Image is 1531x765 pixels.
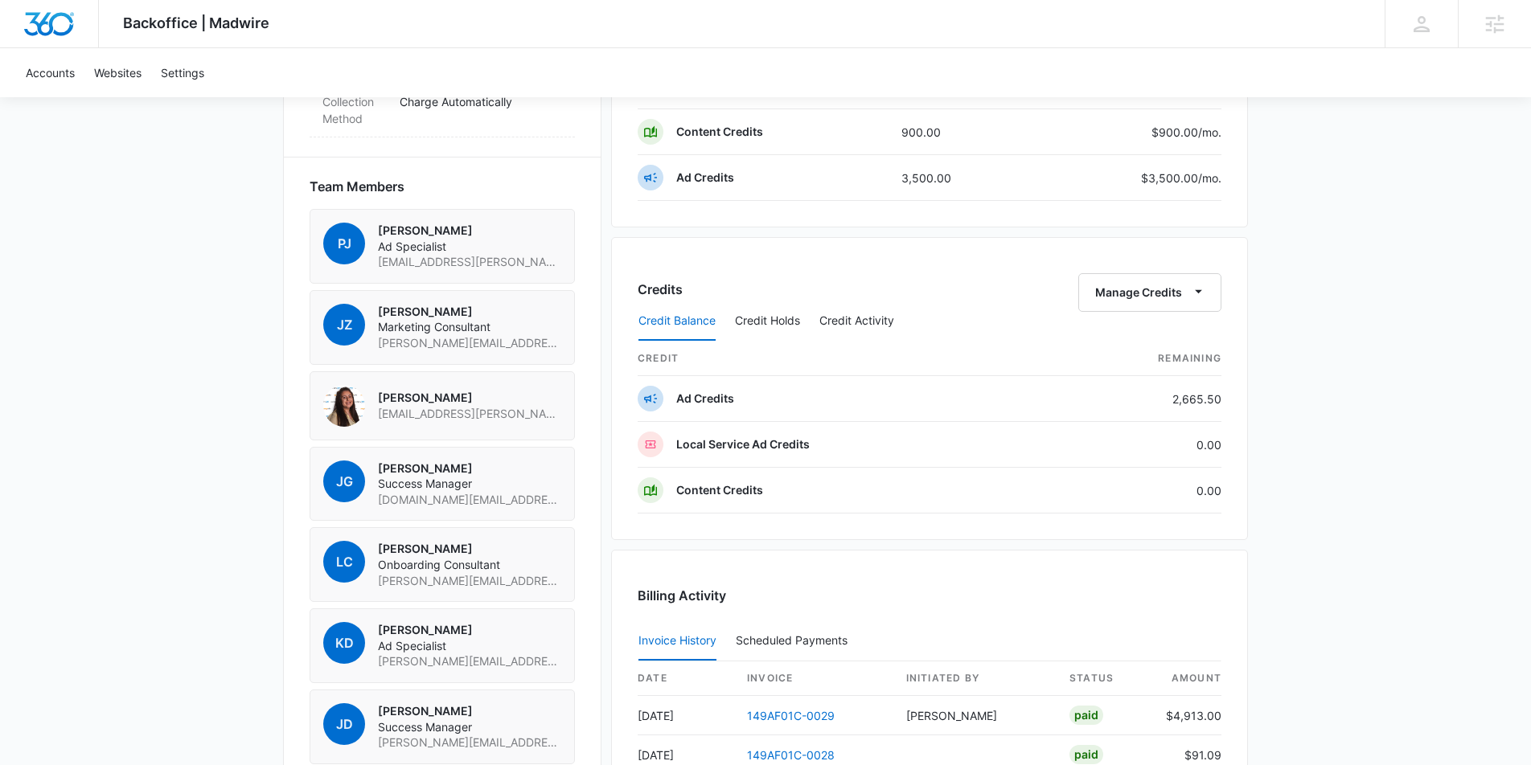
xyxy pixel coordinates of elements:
td: [PERSON_NAME] [893,696,1057,735]
span: Success Manager [378,476,561,492]
div: Scheduled Payments [736,635,854,646]
img: Audriana Talamantes [323,385,365,427]
span: KD [323,622,365,664]
span: JG [323,460,365,502]
p: [PERSON_NAME] [378,390,561,406]
th: status [1057,661,1153,696]
td: 2,665.50 [1051,376,1221,422]
span: JZ [323,304,365,346]
span: [PERSON_NAME][EMAIL_ADDRESS][PERSON_NAME][DOMAIN_NAME] [378,653,561,669]
span: Success Manager [378,719,561,735]
button: Manage Credits [1078,273,1221,312]
p: $900.00 [1146,124,1221,141]
a: Settings [151,48,214,97]
button: Invoice History [638,622,716,661]
span: [PERSON_NAME][EMAIL_ADDRESS][PERSON_NAME][DOMAIN_NAME] [378,573,561,589]
p: [PERSON_NAME] [378,460,561,477]
span: PJ [323,223,365,264]
p: [PERSON_NAME] [378,541,561,557]
span: [EMAIL_ADDRESS][PERSON_NAME][DOMAIN_NAME] [378,254,561,270]
p: Charge Automatically [400,93,562,110]
button: Credit Holds [735,302,800,341]
span: [PERSON_NAME][EMAIL_ADDRESS][DOMAIN_NAME] [378,335,561,351]
a: Websites [84,48,151,97]
th: credit [638,342,1051,376]
td: [DATE] [638,696,734,735]
th: Initiated By [893,661,1057,696]
th: amount [1153,661,1221,696]
p: Content Credits [676,482,763,498]
span: [PERSON_NAME][EMAIL_ADDRESS][PERSON_NAME][DOMAIN_NAME] [378,734,561,751]
th: invoice [734,661,893,696]
span: /mo. [1198,171,1221,185]
span: Marketing Consultant [378,319,561,335]
span: Ad Specialist [378,239,561,255]
span: Onboarding Consultant [378,557,561,573]
div: Collection MethodCharge Automatically [310,84,575,137]
button: Credit Activity [819,302,894,341]
a: 149AF01C-0028 [747,748,835,762]
td: 0.00 [1051,422,1221,468]
span: [DOMAIN_NAME][EMAIL_ADDRESS][DOMAIN_NAME] [378,492,561,508]
p: Content Credits [676,124,763,140]
div: Paid [1069,706,1103,725]
p: $3,500.00 [1141,170,1221,186]
p: Ad Credits [676,391,734,407]
th: date [638,661,734,696]
a: 149AF01C-0029 [747,709,835,722]
div: Paid [1069,745,1103,764]
a: Accounts [16,48,84,97]
span: Team Members [310,177,404,196]
p: [PERSON_NAME] [378,223,561,239]
span: JD [323,703,365,745]
span: /mo. [1198,125,1221,139]
td: $4,913.00 [1153,696,1221,735]
p: [PERSON_NAME] [378,304,561,320]
dt: Collection Method [322,93,387,127]
th: Remaining [1051,342,1221,376]
span: [EMAIL_ADDRESS][PERSON_NAME][DOMAIN_NAME] [378,406,561,422]
span: Backoffice | Madwire [123,14,269,31]
p: Local Service Ad Credits [676,436,810,452]
td: 3,500.00 [889,155,1026,201]
p: [PERSON_NAME] [378,703,561,719]
td: 0.00 [1051,468,1221,513]
h3: Credits [638,280,683,299]
h3: Billing Activity [638,586,1221,605]
p: Ad Credits [676,170,734,186]
button: Credit Balance [638,302,716,341]
span: Ad Specialist [378,638,561,654]
span: LC [323,541,365,583]
td: 900.00 [889,109,1026,155]
p: [PERSON_NAME] [378,622,561,638]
